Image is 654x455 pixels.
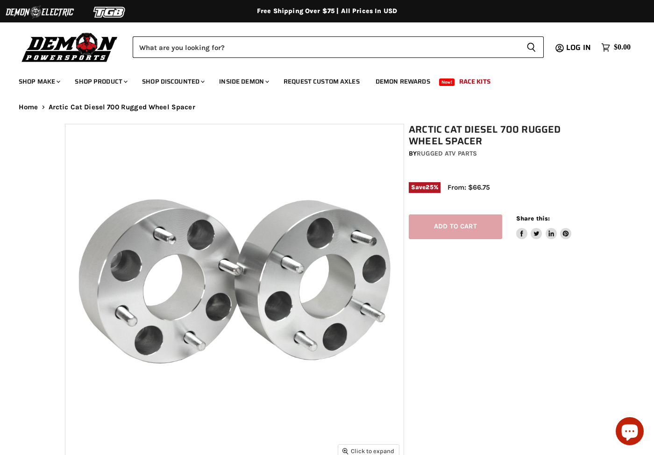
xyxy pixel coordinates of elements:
img: Demon Electric Logo 2 [5,3,75,21]
a: Request Custom Axles [277,72,367,91]
a: Race Kits [452,72,498,91]
span: New! [439,78,455,86]
a: Shop Product [68,72,133,91]
a: Inside Demon [212,72,275,91]
a: Shop Make [12,72,66,91]
aside: Share this: [516,214,572,239]
span: $0.00 [614,43,631,52]
span: 25 [426,184,433,191]
a: Shop Discounted [135,72,210,91]
span: Save % [409,182,441,192]
form: Product [133,36,544,58]
span: Log in [566,42,591,53]
button: Search [519,36,544,58]
span: Click to expand [342,448,394,455]
ul: Main menu [12,68,628,91]
img: Demon Powersports [19,30,121,64]
a: Log in [562,43,597,52]
span: Share this: [516,215,550,222]
inbox-online-store-chat: Shopify online store chat [613,417,647,448]
a: $0.00 [597,41,635,54]
div: by [409,149,594,159]
span: Arctic Cat Diesel 700 Rugged Wheel Spacer [49,103,195,111]
img: TGB Logo 2 [75,3,145,21]
a: Rugged ATV Parts [417,149,477,157]
a: Home [19,103,38,111]
span: From: $66.75 [448,183,490,192]
h1: Arctic Cat Diesel 700 Rugged Wheel Spacer [409,124,594,147]
a: Demon Rewards [369,72,437,91]
input: Search [133,36,519,58]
